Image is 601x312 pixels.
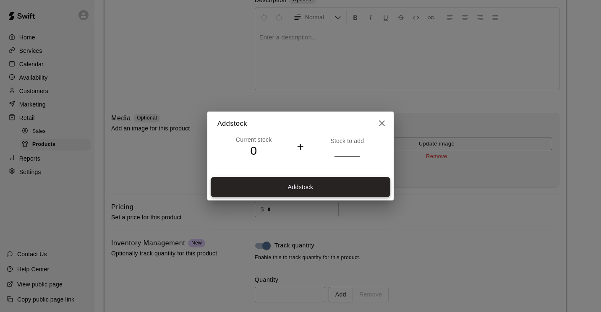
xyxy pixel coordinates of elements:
[311,137,384,145] p: Stock to add
[211,177,390,198] button: Addstock
[207,112,394,136] h2: Add stock
[374,115,390,132] button: close
[297,140,304,154] h4: +
[217,144,290,159] h4: 0
[217,135,290,144] p: Current stock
